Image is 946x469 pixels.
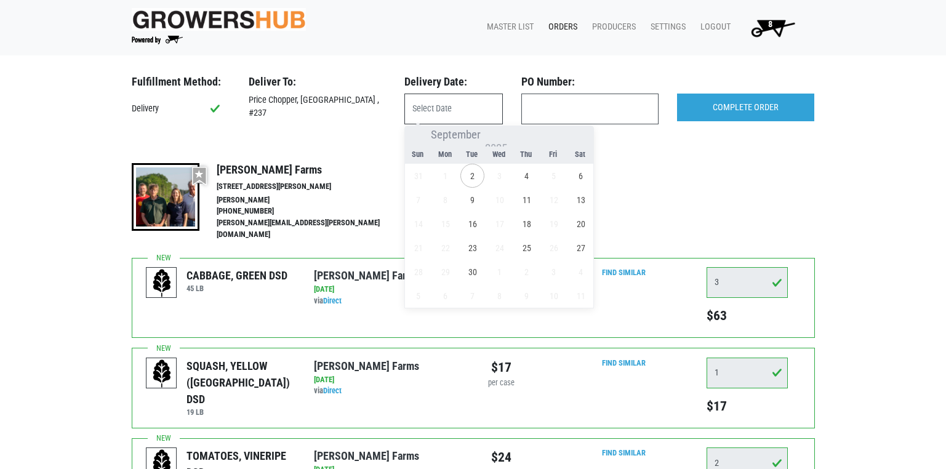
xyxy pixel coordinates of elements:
[249,75,386,89] h3: Deliver To:
[542,212,566,236] span: September 19, 2025
[515,212,539,236] span: September 18, 2025
[428,129,481,141] select: Month
[542,164,566,188] span: September 5, 2025
[186,267,287,284] div: CABBAGE, GREEN DSD
[460,212,484,236] span: September 16, 2025
[431,151,459,159] span: Mon
[186,284,287,293] h6: 45 LB
[314,385,463,397] div: via
[707,358,788,388] input: Qty
[460,164,484,188] span: September 2, 2025
[404,94,503,124] input: Select Date
[515,164,539,188] span: September 4, 2025
[567,151,594,159] span: Sat
[406,212,430,236] span: September 14, 2025
[542,188,566,212] span: September 12, 2025
[483,377,520,389] div: per case
[487,164,511,188] span: September 3, 2025
[433,260,457,284] span: September 29, 2025
[483,447,520,467] div: $24
[406,164,430,188] span: August 31, 2025
[186,358,295,407] div: SQUASH, YELLOW ([GEOGRAPHIC_DATA]) DSD
[406,188,430,212] span: September 7, 2025
[513,151,540,159] span: Thu
[217,206,406,217] li: [PHONE_NUMBER]
[542,284,566,308] span: October 10, 2025
[433,212,457,236] span: September 15, 2025
[641,15,691,39] a: Settings
[406,236,430,260] span: September 21, 2025
[483,358,520,377] div: $17
[314,449,419,462] a: [PERSON_NAME] Farms
[433,284,457,308] span: October 6, 2025
[515,260,539,284] span: October 2, 2025
[314,295,463,307] div: via
[542,260,566,284] span: October 3, 2025
[569,284,593,308] span: October 11, 2025
[404,151,431,159] span: Sun
[707,398,788,414] h5: $17
[314,284,463,295] div: [DATE]
[433,188,457,212] span: September 8, 2025
[132,8,307,31] img: original-fc7597fdc6adbb9d0e2ae620e786d1a2.jpg
[477,15,539,39] a: Master List
[487,212,511,236] span: September 17, 2025
[487,260,511,284] span: October 1, 2025
[707,308,788,324] h5: $63
[132,75,230,89] h3: Fulfillment Method:
[146,268,177,299] img: placeholder-variety-43d6402dacf2d531de610a020419775a.svg
[569,188,593,212] span: September 13, 2025
[582,15,641,39] a: Producers
[691,15,736,39] a: Logout
[487,236,511,260] span: September 24, 2025
[515,284,539,308] span: October 9, 2025
[404,75,503,89] h3: Delivery Date:
[314,374,463,386] div: [DATE]
[239,94,395,120] div: Price Chopper, [GEOGRAPHIC_DATA] , #237
[406,260,430,284] span: September 28, 2025
[569,212,593,236] span: September 20, 2025
[146,358,177,389] img: placeholder-variety-43d6402dacf2d531de610a020419775a.svg
[539,15,582,39] a: Orders
[486,151,513,159] span: Wed
[460,260,484,284] span: September 30, 2025
[217,163,406,177] h4: [PERSON_NAME] Farms
[736,15,805,40] a: 8
[217,217,406,241] li: [PERSON_NAME][EMAIL_ADDRESS][PERSON_NAME][DOMAIN_NAME]
[602,268,646,277] a: Find Similar
[460,284,484,308] span: October 7, 2025
[186,407,295,417] h6: 19 LB
[542,236,566,260] span: September 26, 2025
[132,163,199,231] img: thumbnail-8a08f3346781c529aa742b86dead986c.jpg
[433,236,457,260] span: September 22, 2025
[217,194,406,206] li: [PERSON_NAME]
[323,386,342,395] a: Direct
[602,358,646,367] a: Find Similar
[406,284,430,308] span: October 5, 2025
[515,188,539,212] span: September 11, 2025
[459,151,486,159] span: Tue
[132,36,183,44] img: Powered by Big Wheelbarrow
[602,448,646,457] a: Find Similar
[515,236,539,260] span: September 25, 2025
[487,188,511,212] span: September 10, 2025
[433,164,457,188] span: September 1, 2025
[460,188,484,212] span: September 9, 2025
[745,15,800,40] img: Cart
[217,181,406,193] li: [STREET_ADDRESS][PERSON_NAME]
[540,151,567,159] span: Fri
[314,359,419,372] a: [PERSON_NAME] Farms
[677,94,814,122] input: COMPLETE ORDER
[768,19,772,30] span: 8
[460,236,484,260] span: September 23, 2025
[707,267,788,298] input: Qty
[569,164,593,188] span: September 6, 2025
[569,260,593,284] span: October 4, 2025
[323,296,342,305] a: Direct
[569,236,593,260] span: September 27, 2025
[487,284,511,308] span: October 8, 2025
[521,75,659,89] h3: PO Number:
[314,269,419,282] a: [PERSON_NAME] Farms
